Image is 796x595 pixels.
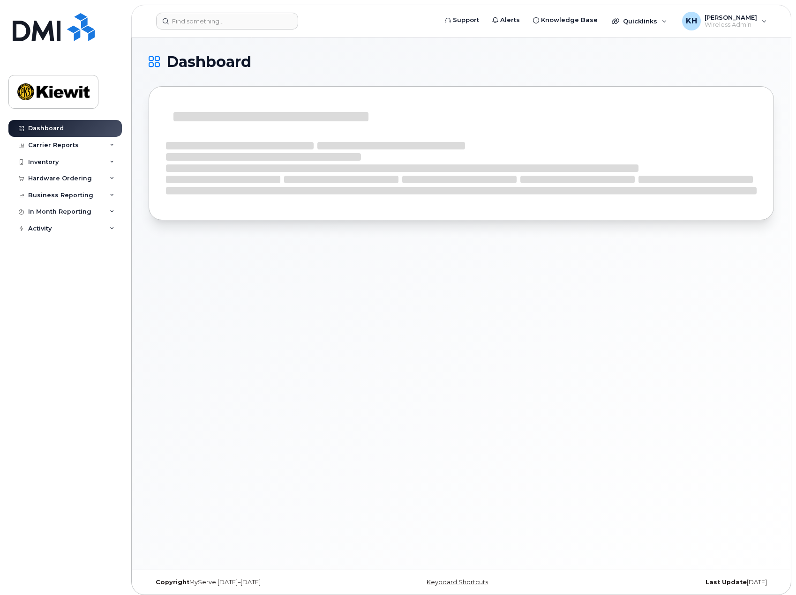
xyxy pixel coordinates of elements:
span: Dashboard [166,55,251,69]
a: Keyboard Shortcuts [427,579,488,586]
strong: Copyright [156,579,189,586]
div: [DATE] [565,579,774,586]
div: MyServe [DATE]–[DATE] [149,579,357,586]
strong: Last Update [706,579,747,586]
